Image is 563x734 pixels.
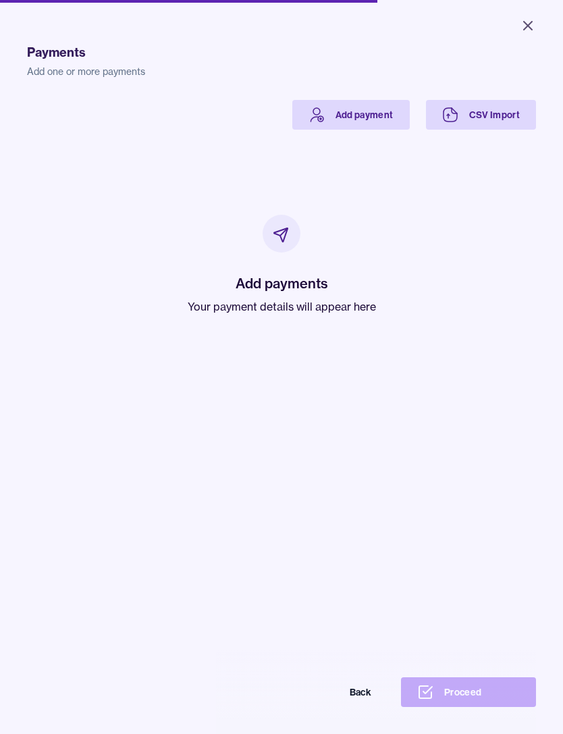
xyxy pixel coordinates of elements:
a: Add payment [292,100,410,130]
h1: Payments [27,43,536,62]
button: Back [252,677,387,707]
p: Your payment details will appear here [188,298,376,315]
button: Close [504,11,552,41]
a: CSV Import [426,100,537,130]
h2: Add payments [188,274,376,293]
p: Add one or more payments [27,65,536,78]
